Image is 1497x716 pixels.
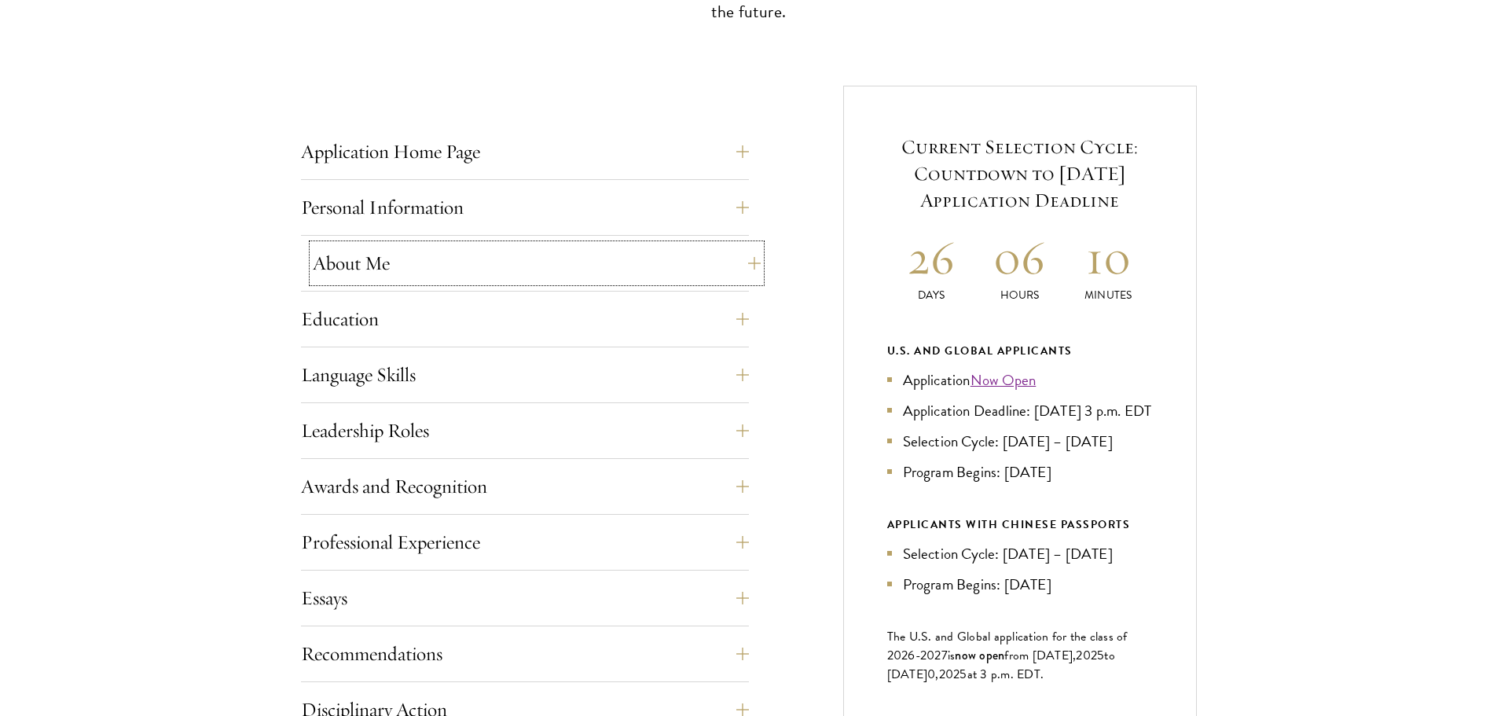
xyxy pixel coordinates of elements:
[887,542,1153,565] li: Selection Cycle: [DATE] – [DATE]
[955,646,1004,664] span: now open
[301,412,749,450] button: Leadership Roles
[887,134,1153,214] h5: Current Selection Cycle: Countdown to [DATE] Application Deadline
[887,573,1153,596] li: Program Begins: [DATE]
[941,646,948,665] span: 7
[915,646,941,665] span: -202
[1064,228,1153,287] h2: 10
[301,579,749,617] button: Essays
[301,468,749,505] button: Awards and Recognition
[313,244,761,282] button: About Me
[908,646,915,665] span: 6
[887,430,1153,453] li: Selection Cycle: [DATE] – [DATE]
[887,369,1153,391] li: Application
[887,287,976,303] p: Days
[301,523,749,561] button: Professional Experience
[887,646,1115,684] span: to [DATE]
[301,356,749,394] button: Language Skills
[967,665,1044,684] span: at 3 p.m. EDT.
[887,228,976,287] h2: 26
[1097,646,1104,665] span: 5
[959,665,967,684] span: 5
[927,665,935,684] span: 0
[975,287,1064,303] p: Hours
[1064,287,1153,303] p: Minutes
[975,228,1064,287] h2: 06
[939,665,960,684] span: 202
[887,461,1153,483] li: Program Begins: [DATE]
[1076,646,1097,665] span: 202
[887,341,1153,361] div: U.S. and Global Applicants
[935,665,938,684] span: ,
[948,646,956,665] span: is
[887,399,1153,422] li: Application Deadline: [DATE] 3 p.m. EDT
[301,300,749,338] button: Education
[887,515,1153,534] div: APPLICANTS WITH CHINESE PASSPORTS
[1004,646,1076,665] span: from [DATE],
[301,635,749,673] button: Recommendations
[887,627,1128,665] span: The U.S. and Global application for the class of 202
[301,189,749,226] button: Personal Information
[970,369,1037,391] a: Now Open
[301,133,749,171] button: Application Home Page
